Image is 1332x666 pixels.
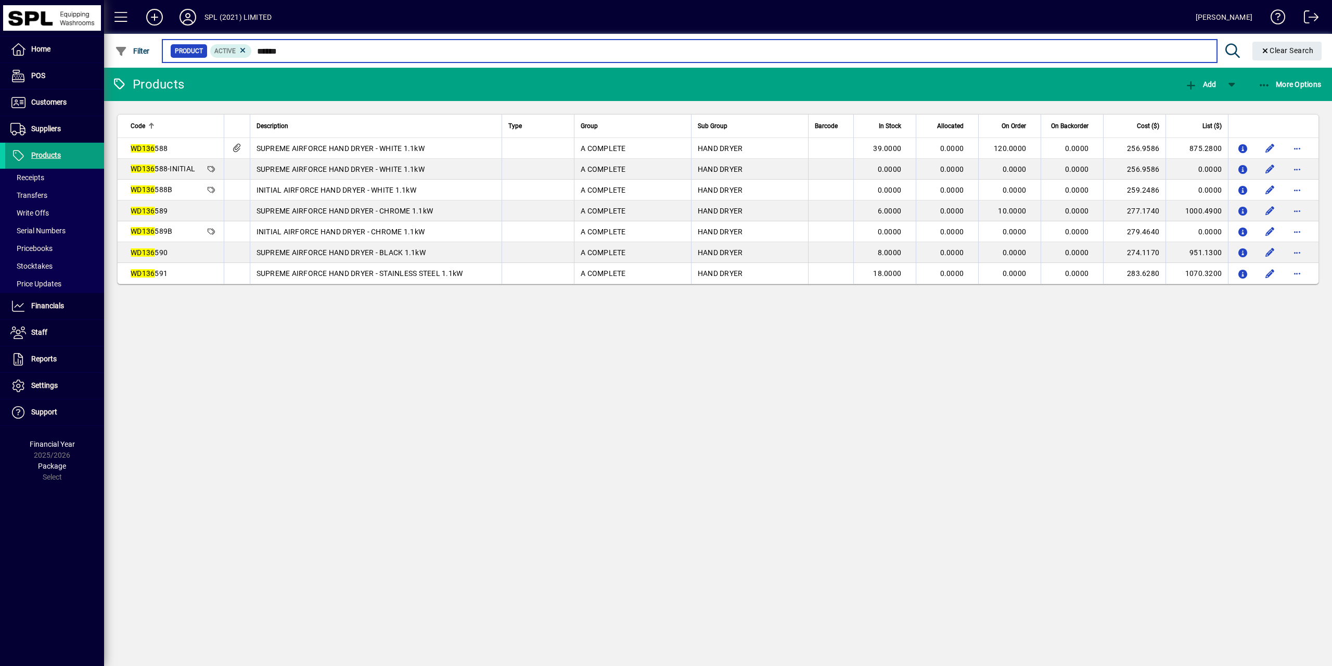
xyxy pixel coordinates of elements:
[1065,228,1089,236] span: 0.0000
[5,275,104,293] a: Price Updates
[698,120,802,132] div: Sub Group
[1065,186,1089,194] span: 0.0000
[940,269,964,278] span: 0.0000
[115,47,150,55] span: Filter
[257,207,433,215] span: SUPREME AIRFORCE HAND DRYER - CHROME 1.1kW
[1103,200,1165,221] td: 277.1740
[210,44,252,58] mat-chip: Activation Status: Active
[1103,221,1165,242] td: 279.4640
[1262,161,1278,178] button: Edit
[860,120,911,132] div: In Stock
[940,248,964,257] span: 0.0000
[10,280,61,288] span: Price Updates
[923,120,973,132] div: Allocated
[5,257,104,275] a: Stocktakes
[1137,120,1159,132] span: Cost ($)
[878,165,902,173] span: 0.0000
[31,45,50,53] span: Home
[994,144,1026,153] span: 120.0000
[940,144,964,153] span: 0.0000
[1002,120,1026,132] span: On Order
[1165,263,1228,284] td: 1070.3200
[131,248,168,257] span: 590
[698,186,743,194] span: HAND DRYER
[879,120,901,132] span: In Stock
[131,207,155,215] em: WD136
[1296,2,1319,36] a: Logout
[698,120,727,132] span: Sub Group
[131,269,168,278] span: 591
[31,381,58,389] span: Settings
[1258,80,1322,89] span: More Options
[131,120,217,132] div: Code
[5,63,104,89] a: POS
[31,71,45,80] span: POS
[204,9,272,26] div: SPL (2021) LIMITED
[131,227,155,235] em: WD136
[1047,120,1098,132] div: On Backorder
[1165,200,1228,221] td: 1000.4900
[131,248,155,257] em: WD136
[1289,140,1305,157] button: More options
[1262,265,1278,282] button: Edit
[698,269,743,278] span: HAND DRYER
[698,228,743,236] span: HAND DRYER
[1196,9,1252,26] div: [PERSON_NAME]
[1263,2,1286,36] a: Knowledge Base
[31,408,57,416] span: Support
[10,262,53,270] span: Stocktakes
[1065,248,1089,257] span: 0.0000
[878,228,902,236] span: 0.0000
[30,440,75,448] span: Financial Year
[31,98,67,106] span: Customers
[873,269,901,278] span: 18.0000
[1182,75,1219,94] button: Add
[5,90,104,116] a: Customers
[5,320,104,346] a: Staff
[257,269,463,278] span: SUPREME AIRFORCE HAND DRYER - STAINLESS STEEL 1.1kW
[937,120,964,132] span: Allocated
[1202,120,1222,132] span: List ($)
[257,248,426,257] span: SUPREME AIRFORCE HAND DRYER - BLACK 1.1kW
[940,186,964,194] span: 0.0000
[1165,221,1228,242] td: 0.0000
[1003,248,1027,257] span: 0.0000
[1289,203,1305,219] button: More options
[581,186,626,194] span: A COMPLETE
[5,204,104,222] a: Write Offs
[1003,186,1027,194] span: 0.0000
[175,46,203,56] span: Product
[257,120,288,132] span: Description
[1051,120,1088,132] span: On Backorder
[1289,182,1305,198] button: More options
[5,373,104,399] a: Settings
[131,144,155,153] em: WD136
[581,269,626,278] span: A COMPLETE
[1165,180,1228,200] td: 0.0000
[1262,140,1278,157] button: Edit
[131,269,155,278] em: WD136
[581,120,598,132] span: Group
[581,120,685,132] div: Group
[112,42,152,60] button: Filter
[131,227,172,235] span: 589B
[878,186,902,194] span: 0.0000
[5,240,104,257] a: Pricebooks
[878,248,902,257] span: 8.0000
[581,248,626,257] span: A COMPLETE
[878,207,902,215] span: 6.0000
[5,293,104,319] a: Financials
[985,120,1035,132] div: On Order
[1165,159,1228,180] td: 0.0000
[815,120,838,132] span: Barcode
[698,248,743,257] span: HAND DRYER
[1289,223,1305,240] button: More options
[998,207,1026,215] span: 10.0000
[131,207,168,215] span: 589
[31,328,47,336] span: Staff
[1262,182,1278,198] button: Edit
[10,227,66,235] span: Serial Numbers
[1289,161,1305,178] button: More options
[5,222,104,240] a: Serial Numbers
[1065,269,1089,278] span: 0.0000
